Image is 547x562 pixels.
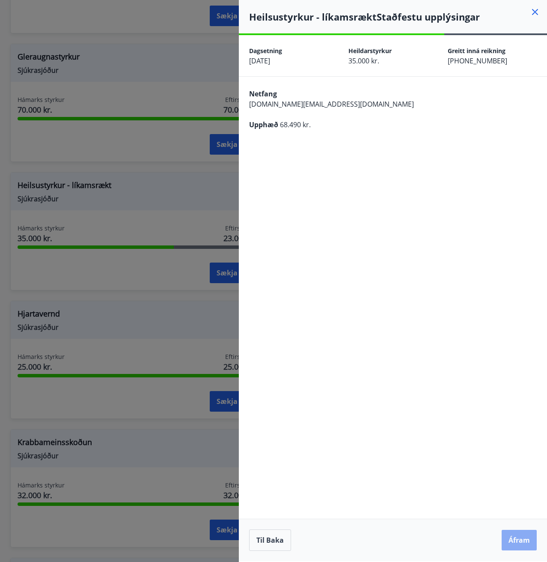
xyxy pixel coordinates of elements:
[249,99,414,109] span: [DOMAIN_NAME][EMAIL_ADDRESS][DOMAIN_NAME]
[249,47,282,55] span: Dagsetning
[249,10,547,23] h4: Heilsustyrkur - líkamsrækt Staðfestu upplýsingar
[249,529,291,551] button: Til baka
[280,120,311,129] span: 68.490 kr.
[249,120,278,129] span: Upphæð
[348,56,379,66] span: 35.000 kr.
[448,56,507,66] span: [PHONE_NUMBER]
[448,47,505,55] span: Greitt inná reikning
[249,89,277,99] span: Netfang
[249,56,270,66] span: [DATE]
[348,47,392,55] span: Heildarstyrkur
[502,530,537,550] button: Áfram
